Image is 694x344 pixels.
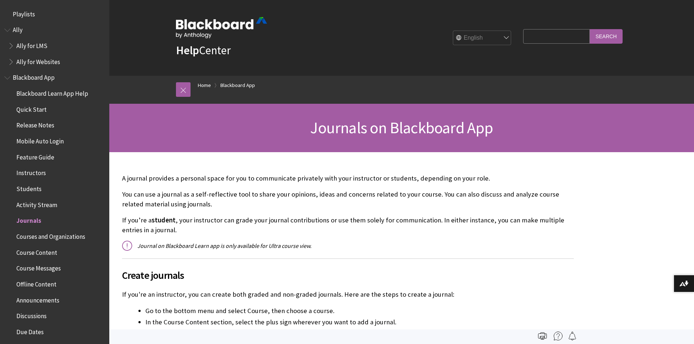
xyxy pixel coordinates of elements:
nav: Book outline for Playlists [4,8,105,20]
span: Feature Guide [16,151,54,161]
input: Search [590,29,623,43]
span: Due Dates [16,326,44,336]
span: Discussions [16,310,47,320]
a: Blackboard App [220,81,255,90]
span: Mobile Auto Login [16,135,64,145]
strong: Help [176,43,199,58]
span: student [152,216,176,224]
span: Courses and Organizations [16,230,85,240]
a: Home [198,81,211,90]
p: A journal provides a personal space for you to communicate privately with your instructor or stud... [122,174,574,183]
img: Print [538,332,547,340]
a: HelpCenter [176,43,231,58]
span: Quick Start [16,103,47,113]
img: Follow this page [568,332,577,340]
li: Go to the bottom menu and select Course, then choose a course. [145,306,574,316]
span: Blackboard Learn App Help [16,87,88,97]
span: Journals on Blackboard App [310,118,493,138]
span: Blackboard App [13,72,55,82]
span: Students [16,183,42,193]
select: Site Language Selector [453,31,511,46]
p: Journal on Blackboard Learn app is only available for Ultra course view. [122,242,574,250]
span: Activity Stream [16,199,57,209]
span: Release Notes [16,119,54,129]
span: Journals [16,215,41,225]
span: Course Content [16,246,57,256]
span: You can use a journal as a self-reflective tool to share your opinions, ideas and concerns relate... [122,190,559,208]
img: More help [554,332,562,340]
span: Ally [13,24,23,34]
span: Announcements [16,294,59,304]
span: Create journals [122,268,574,283]
span: Instructors [16,167,46,177]
li: In the Course Content section, select the plus sign wherever you want to add a journal. [145,317,574,327]
p: If you're an instructor, you can create both graded and non-graded journals. Here are the steps t... [122,290,574,299]
span: Ally for LMS [16,40,47,50]
span: Course Messages [16,262,61,272]
img: Blackboard by Anthology [176,17,267,38]
span: Offline Content [16,278,56,288]
p: If you’re a , your instructor can grade your journal contributions or use them solely for communi... [122,216,574,234]
li: In the menu, select Create to open the Create Item panel. [145,329,574,339]
nav: Book outline for Anthology Ally Help [4,24,105,68]
span: Playlists [13,8,35,18]
span: Ally for Websites [16,56,60,66]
